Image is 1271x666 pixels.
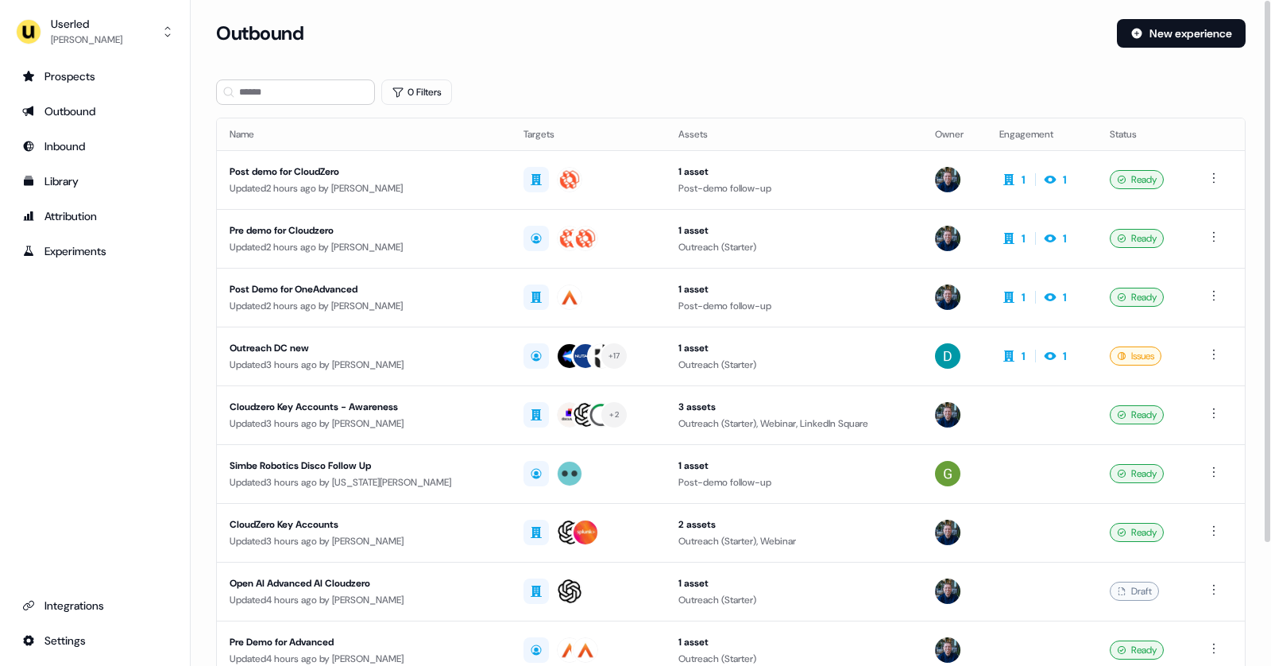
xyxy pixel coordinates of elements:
[230,517,498,532] div: CloudZero Key Accounts
[935,402,960,428] img: James
[230,239,498,255] div: Updated 2 hours ago by [PERSON_NAME]
[678,340,910,356] div: 1 asset
[678,416,910,432] div: Outreach (Starter), Webinar, LinkedIn Square
[935,520,960,545] img: James
[13,13,177,51] button: Userled[PERSON_NAME]
[678,180,910,196] div: Post-demo follow-up
[51,32,122,48] div: [PERSON_NAME]
[935,579,960,604] img: James
[678,239,910,255] div: Outreach (Starter)
[22,103,168,119] div: Outbound
[230,399,498,415] div: Cloudzero Key Accounts - Awareness
[217,118,511,150] th: Name
[511,118,666,150] th: Targets
[22,68,168,84] div: Prospects
[1110,641,1164,660] div: Ready
[1063,348,1067,364] div: 1
[381,79,452,105] button: 0 Filters
[935,167,960,192] img: James
[13,134,177,159] a: Go to Inbound
[230,357,498,373] div: Updated 3 hours ago by [PERSON_NAME]
[13,168,177,194] a: Go to templates
[1063,230,1067,246] div: 1
[13,64,177,89] a: Go to prospects
[678,474,910,490] div: Post-demo follow-up
[1022,230,1026,246] div: 1
[678,575,910,591] div: 1 asset
[230,416,498,432] div: Updated 3 hours ago by [PERSON_NAME]
[1110,229,1164,248] div: Ready
[987,118,1097,150] th: Engagement
[1110,170,1164,189] div: Ready
[678,533,910,549] div: Outreach (Starter), Webinar
[935,285,960,310] img: James
[1110,464,1164,483] div: Ready
[22,243,168,259] div: Experiments
[1063,289,1067,305] div: 1
[678,399,910,415] div: 3 assets
[230,575,498,591] div: Open AI Advanced AI Cloudzero
[922,118,987,150] th: Owner
[1097,118,1192,150] th: Status
[51,16,122,32] div: Userled
[666,118,922,150] th: Assets
[1022,289,1026,305] div: 1
[678,223,910,238] div: 1 asset
[678,298,910,314] div: Post-demo follow-up
[678,164,910,180] div: 1 asset
[230,223,498,238] div: Pre demo for Cloudzero
[1110,288,1164,307] div: Ready
[1117,19,1246,48] button: New experience
[22,173,168,189] div: Library
[678,634,910,650] div: 1 asset
[22,633,168,649] div: Settings
[609,408,619,422] div: + 2
[13,628,177,653] a: Go to integrations
[678,592,910,608] div: Outreach (Starter)
[13,593,177,618] a: Go to integrations
[678,458,910,474] div: 1 asset
[1022,348,1026,364] div: 1
[230,340,498,356] div: Outreach DC new
[1110,523,1164,542] div: Ready
[230,180,498,196] div: Updated 2 hours ago by [PERSON_NAME]
[678,517,910,532] div: 2 assets
[230,592,498,608] div: Updated 4 hours ago by [PERSON_NAME]
[935,226,960,251] img: James
[935,343,960,369] img: David
[13,99,177,124] a: Go to outbound experience
[13,238,177,264] a: Go to experiments
[1110,347,1161,366] div: Issues
[230,634,498,650] div: Pre Demo for Advanced
[22,138,168,154] div: Inbound
[230,533,498,549] div: Updated 3 hours ago by [PERSON_NAME]
[230,164,498,180] div: Post demo for CloudZero
[230,281,498,297] div: Post Demo for OneAdvanced
[935,461,960,486] img: Georgia
[1022,172,1026,188] div: 1
[216,21,303,45] h3: Outbound
[13,203,177,229] a: Go to attribution
[230,298,498,314] div: Updated 2 hours ago by [PERSON_NAME]
[1063,172,1067,188] div: 1
[22,598,168,614] div: Integrations
[935,637,960,663] img: James
[678,281,910,297] div: 1 asset
[1110,405,1164,424] div: Ready
[230,458,498,474] div: Simbe Robotics Disco Follow Up
[1110,582,1159,601] div: Draft
[22,208,168,224] div: Attribution
[230,474,498,490] div: Updated 3 hours ago by [US_STATE][PERSON_NAME]
[678,357,910,373] div: Outreach (Starter)
[608,349,620,363] div: + 17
